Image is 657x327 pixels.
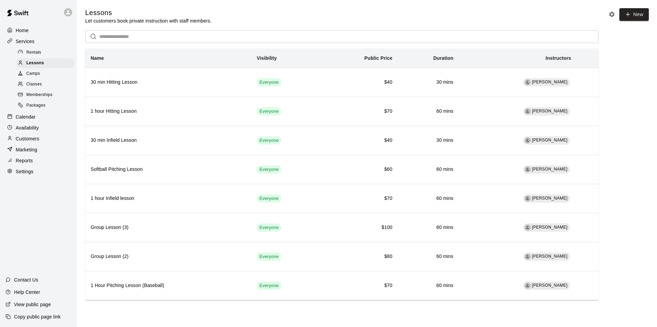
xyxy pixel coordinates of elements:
[257,194,281,203] div: This service is visible to all of your customers
[327,137,392,144] h6: $40
[16,58,74,68] div: Lessons
[403,253,453,260] h6: 60 mins
[26,60,44,67] span: Lessons
[525,283,531,289] div: Matthew Burns
[14,313,61,320] p: Copy public page link
[403,224,453,231] h6: 60 mins
[16,38,35,45] p: Services
[257,166,281,173] span: Everyone
[16,157,33,164] p: Reports
[327,79,392,86] h6: $40
[257,223,281,232] div: This service is visible to all of your customers
[91,55,104,61] b: Name
[5,123,72,133] a: Availability
[5,25,72,36] a: Home
[257,137,281,144] span: Everyone
[327,224,392,231] h6: $100
[91,253,246,260] h6: Group Lesson (2)
[5,134,72,144] a: Customers
[257,79,281,86] span: Everyone
[16,135,39,142] p: Customers
[16,69,74,79] div: Camps
[619,8,649,21] a: New
[403,79,453,86] h6: 30 mins
[91,224,246,231] h6: Group Lesson (3)
[14,289,40,296] p: Help Center
[532,196,568,201] span: [PERSON_NAME]
[16,113,36,120] p: Calendar
[327,253,392,260] h6: $80
[327,166,392,173] h6: $60
[525,195,531,202] div: Matthew Burns
[26,70,40,77] span: Camps
[257,108,281,115] span: Everyone
[525,108,531,114] div: Matthew Burns
[257,282,281,290] div: This service is visible to all of your customers
[257,253,281,261] div: This service is visible to all of your customers
[85,8,211,17] h5: Lessons
[16,90,77,100] a: Memberships
[257,55,277,61] b: Visibility
[16,58,77,68] a: Lessons
[545,55,571,61] b: Instructors
[85,49,598,300] table: simple table
[257,78,281,86] div: This service is visible to all of your customers
[16,124,39,131] p: Availability
[16,90,74,100] div: Memberships
[26,102,46,109] span: Packages
[364,55,392,61] b: Public Price
[16,146,37,153] p: Marketing
[26,49,41,56] span: Rentals
[91,108,246,115] h6: 1 hour Hitting Lesson
[525,254,531,260] div: Matthew Burns
[607,9,617,19] button: Lesson settings
[16,80,74,89] div: Classes
[525,79,531,85] div: Matthew Burns
[403,282,453,289] h6: 60 mins
[14,276,38,283] p: Contact Us
[532,138,568,142] span: [PERSON_NAME]
[525,137,531,144] div: Matthew Burns
[327,108,392,115] h6: $70
[433,55,453,61] b: Duration
[525,224,531,231] div: Matthew Burns
[5,155,72,166] a: Reports
[257,136,281,145] div: This service is visible to all of your customers
[5,145,72,155] a: Marketing
[403,195,453,202] h6: 60 mins
[26,81,42,88] span: Classes
[16,100,77,111] a: Packages
[26,92,52,98] span: Memberships
[16,69,77,79] a: Camps
[532,225,568,230] span: [PERSON_NAME]
[5,112,72,122] a: Calendar
[532,283,568,288] span: [PERSON_NAME]
[532,254,568,259] span: [PERSON_NAME]
[257,224,281,231] span: Everyone
[91,137,246,144] h6: 30 min Infield Lesson
[91,282,246,289] h6: 1 Hour Pitching Lesson (Baseball)
[5,166,72,177] a: Settings
[85,17,211,24] p: Let customers book private instruction with staff members.
[525,166,531,173] div: Chloe Bennett
[16,79,77,90] a: Classes
[16,101,74,110] div: Packages
[5,36,72,46] a: Services
[327,282,392,289] h6: $70
[91,195,246,202] h6: 1 hour Infield lesson
[16,168,34,175] p: Settings
[16,48,74,57] div: Rentals
[532,80,568,84] span: [PERSON_NAME]
[532,167,568,172] span: [PERSON_NAME]
[257,283,281,289] span: Everyone
[257,107,281,115] div: This service is visible to all of your customers
[532,109,568,113] span: [PERSON_NAME]
[327,195,392,202] h6: $70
